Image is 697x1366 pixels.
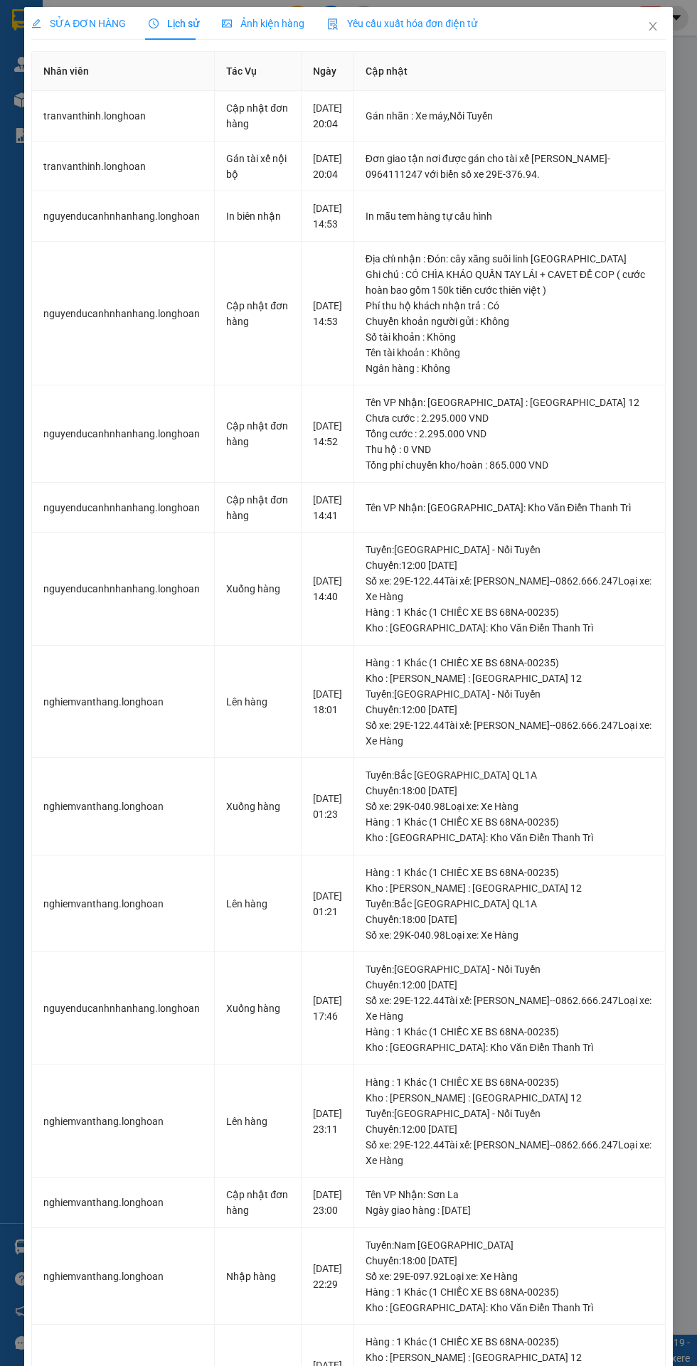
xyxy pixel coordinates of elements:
div: Tuyến : [GEOGRAPHIC_DATA] - Nối Tuyến Chuyến: 12:00 [DATE] Số xe: 29E-122.44 Tài xế: [PERSON_NAME... [366,961,654,1024]
div: [DATE] 01:21 [313,888,342,919]
div: Hàng : 1 Khác (1 CHIẾC XE BS 68NA-00235) [366,1284,654,1300]
div: Hàng : 1 Khác (1 CHIẾC XE BS 68NA-00235) [366,814,654,830]
td: nghiemvanthang.longhoan [32,758,215,855]
td: nghiemvanthang.longhoan [32,855,215,953]
td: nguyenducanhnhanhang.longhoan [32,385,215,483]
div: Cập nhật đơn hàng [226,418,289,449]
div: Ghi chú : CÓ CHÌA KHÁO QUẤN TAY LÁI + CAVET ĐỂ COP ( cước hoàn bao gồm 150k tiền cước thiên việt ) [366,267,654,298]
div: Tên VP Nhận: [GEOGRAPHIC_DATA]: Kho Văn Điển Thanh Trì [366,500,654,516]
span: close [647,21,659,32]
div: Tên tài khoản : Không [366,345,654,361]
td: nguyenducanhnhanhang.longhoan [32,242,215,386]
div: [DATE] 22:29 [313,1261,342,1292]
div: Chưa cước : 2.295.000 VND [366,410,654,426]
div: Kho : [PERSON_NAME] : [GEOGRAPHIC_DATA] 12 [366,880,654,896]
div: Lên hàng [226,1114,289,1129]
th: Nhân viên [32,52,215,91]
span: Lịch sử [149,18,199,29]
div: Cập nhật đơn hàng [226,298,289,329]
div: [DATE] 14:53 [313,298,342,329]
div: Xuống hàng [226,799,289,814]
div: Cập nhật đơn hàng [226,492,289,523]
div: Kho : [PERSON_NAME] : [GEOGRAPHIC_DATA] 12 [366,1090,654,1106]
td: nguyenducanhnhanhang.longhoan [32,483,215,533]
td: nguyenducanhnhanhang.longhoan [32,952,215,1065]
div: Kho : [PERSON_NAME] : [GEOGRAPHIC_DATA] 12 [366,671,654,686]
td: nguyenducanhnhanhang.longhoan [32,191,215,242]
div: Lên hàng [226,896,289,912]
td: tranvanthinh.longhoan [32,142,215,192]
div: Lên hàng [226,694,289,710]
div: Tuyến : [GEOGRAPHIC_DATA] - Nối Tuyến Chuyến: 12:00 [DATE] Số xe: 29E-122.44 Tài xế: [PERSON_NAME... [366,1106,654,1168]
img: icon [327,18,339,30]
div: In biên nhận [226,208,289,224]
div: Tuyến : [GEOGRAPHIC_DATA] - Nối Tuyến Chuyến: 12:00 [DATE] Số xe: 29E-122.44 Tài xế: [PERSON_NAME... [366,542,654,604]
div: Thu hộ : 0 VND [366,442,654,457]
div: Gán nhãn : Xe máy,Nối Tuyến [366,108,654,124]
span: edit [31,18,41,28]
td: tranvanthinh.longhoan [32,91,215,142]
div: [DATE] 20:04 [313,100,342,132]
div: Kho : [GEOGRAPHIC_DATA]: Kho Văn Điển Thanh Trì [366,620,654,636]
div: [DATE] 20:04 [313,151,342,182]
div: Số tài khoản : Không [366,329,654,345]
th: Ngày [302,52,354,91]
div: Kho : [GEOGRAPHIC_DATA]: Kho Văn Điển Thanh Trì [366,1300,654,1316]
div: Đơn giao tận nơi được gán cho tài xế [PERSON_NAME]- 0964111247 với biển số xe 29E-376.94. [366,151,654,182]
div: In mẫu tem hàng tự cấu hình [366,208,654,224]
div: Tổng phí chuyển kho/hoàn : 865.000 VND [366,457,654,473]
span: Ảnh kiện hàng [222,18,304,29]
div: [DATE] 23:00 [313,1187,342,1218]
div: [DATE] 14:40 [313,573,342,604]
div: Gán tài xế nội bộ [226,151,289,182]
td: nghiemvanthang.longhoan [32,1228,215,1325]
td: nghiemvanthang.longhoan [32,1065,215,1178]
span: Yêu cầu xuất hóa đơn điện tử [327,18,477,29]
td: nghiemvanthang.longhoan [32,1178,215,1228]
div: Chuyển khoản người gửi : Không [366,314,654,329]
div: Ngân hàng : Không [366,361,654,376]
div: Tên VP Nhận: Sơn La [366,1187,654,1202]
div: [DATE] 14:41 [313,492,342,523]
div: Nhập hàng [226,1269,289,1284]
div: Ngày giao hàng : [DATE] [366,1202,654,1218]
div: Tuyến : Nam [GEOGRAPHIC_DATA] Chuyến: 18:00 [DATE] Số xe: 29E-097.92 Loại xe: Xe Hàng [366,1237,654,1284]
div: [DATE] 01:23 [313,791,342,822]
button: Close [633,7,673,47]
div: [DATE] 18:01 [313,686,342,717]
div: Xuống hàng [226,1001,289,1016]
div: Kho : [GEOGRAPHIC_DATA]: Kho Văn Điển Thanh Trì [366,830,654,845]
div: Hàng : 1 Khác (1 CHIẾC XE BS 68NA-00235) [366,1334,654,1350]
th: Cập nhật [354,52,666,91]
div: [DATE] 14:52 [313,418,342,449]
div: Tuyến : Bắc [GEOGRAPHIC_DATA] QL1A Chuyến: 18:00 [DATE] Số xe: 29K-040.98 Loại xe: Xe Hàng [366,896,654,943]
div: Hàng : 1 Khác (1 CHIẾC XE BS 68NA-00235) [366,1024,654,1040]
span: picture [222,18,232,28]
td: nguyenducanhnhanhang.longhoan [32,533,215,646]
span: SỬA ĐƠN HÀNG [31,18,126,29]
div: Hàng : 1 Khác (1 CHIẾC XE BS 68NA-00235) [366,865,654,880]
div: Kho : [PERSON_NAME] : [GEOGRAPHIC_DATA] 12 [366,1350,654,1365]
div: Phí thu hộ khách nhận trả : Có [366,298,654,314]
td: nghiemvanthang.longhoan [32,646,215,759]
div: Hàng : 1 Khác (1 CHIẾC XE BS 68NA-00235) [366,1074,654,1090]
div: Kho : [GEOGRAPHIC_DATA]: Kho Văn Điển Thanh Trì [366,1040,654,1055]
div: Xuống hàng [226,581,289,597]
div: Cập nhật đơn hàng [226,1187,289,1218]
div: Tuyến : [GEOGRAPHIC_DATA] - Nối Tuyến Chuyến: 12:00 [DATE] Số xe: 29E-122.44 Tài xế: [PERSON_NAME... [366,686,654,749]
span: clock-circle [149,18,159,28]
div: Cập nhật đơn hàng [226,100,289,132]
div: Hàng : 1 Khác (1 CHIẾC XE BS 68NA-00235) [366,655,654,671]
div: Hàng : 1 Khác (1 CHIẾC XE BS 68NA-00235) [366,604,654,620]
div: [DATE] 14:53 [313,201,342,232]
div: Tổng cước : 2.295.000 VND [366,426,654,442]
div: [DATE] 17:46 [313,993,342,1024]
div: Tên VP Nhận: [GEOGRAPHIC_DATA] : [GEOGRAPHIC_DATA] 12 [366,395,654,410]
div: Địa chỉ nhận : Đón: cây xăng suối linh [GEOGRAPHIC_DATA] [366,251,654,267]
th: Tác Vụ [215,52,301,91]
div: Tuyến : Bắc [GEOGRAPHIC_DATA] QL1A Chuyến: 18:00 [DATE] Số xe: 29K-040.98 Loại xe: Xe Hàng [366,767,654,814]
div: [DATE] 23:11 [313,1106,342,1137]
